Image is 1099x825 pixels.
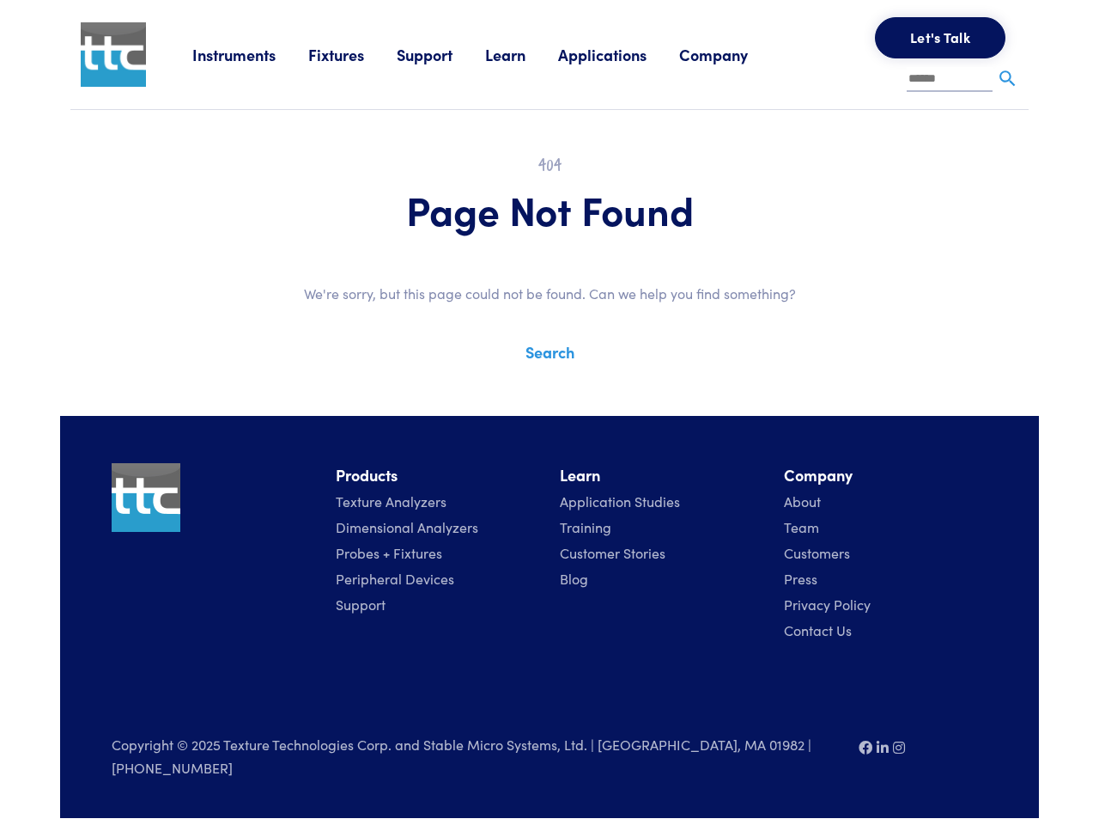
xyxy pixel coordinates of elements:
a: Learn [485,44,558,65]
img: ttc_logo_1x1_v1.0.png [81,22,146,88]
a: About [784,492,821,510]
button: Let's Talk [875,17,1005,58]
a: Customers [784,543,850,562]
a: Press [784,569,817,588]
li: Products [336,463,539,488]
li: Learn [560,463,763,488]
a: Privacy Policy [784,595,871,614]
a: Application Studies [560,492,680,510]
a: Probes + Fixtures [336,543,442,562]
a: Fixtures [308,44,397,65]
a: Support [397,44,485,65]
a: Company [679,44,780,65]
a: Customer Stories [560,543,665,562]
h1: Page Not Found [112,185,987,235]
img: ttc_logo_1x1_v1.0.png [112,463,180,532]
a: Blog [560,569,588,588]
li: Company [784,463,987,488]
a: Training [560,517,611,536]
a: Support [336,595,386,614]
a: [PHONE_NUMBER] [112,758,233,777]
a: Team [784,517,819,536]
a: Search [525,341,574,363]
a: Peripheral Devices [336,569,454,588]
a: Texture Analyzers [336,492,446,510]
a: Dimensional Analyzers [336,517,478,536]
a: Contact Us [784,620,852,639]
h2: 404 [112,151,987,178]
a: Instruments [192,44,308,65]
p: Copyright © 2025 Texture Technologies Corp. and Stable Micro Systems, Ltd. | [GEOGRAPHIC_DATA], M... [112,734,838,779]
a: Applications [558,44,679,65]
p: We're sorry, but this page could not be found. Can we help you find something? [70,283,1029,305]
